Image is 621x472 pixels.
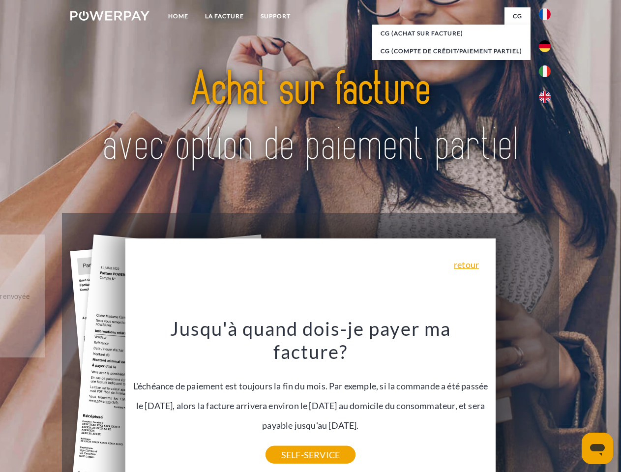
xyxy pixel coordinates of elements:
[70,11,149,21] img: logo-powerpay-white.svg
[539,40,551,52] img: de
[266,446,355,464] a: SELF-SERVICE
[454,260,479,269] a: retour
[539,91,551,103] img: en
[160,7,197,25] a: Home
[539,8,551,20] img: fr
[197,7,252,25] a: LA FACTURE
[252,7,299,25] a: Support
[582,433,613,464] iframe: Bouton de lancement de la fenêtre de messagerie
[504,7,531,25] a: CG
[131,317,490,364] h3: Jusqu'à quand dois-je payer ma facture?
[539,65,551,77] img: it
[372,25,531,42] a: CG (achat sur facture)
[131,317,490,455] div: L'échéance de paiement est toujours la fin du mois. Par exemple, si la commande a été passée le [...
[372,42,531,60] a: CG (Compte de crédit/paiement partiel)
[94,47,527,188] img: title-powerpay_fr.svg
